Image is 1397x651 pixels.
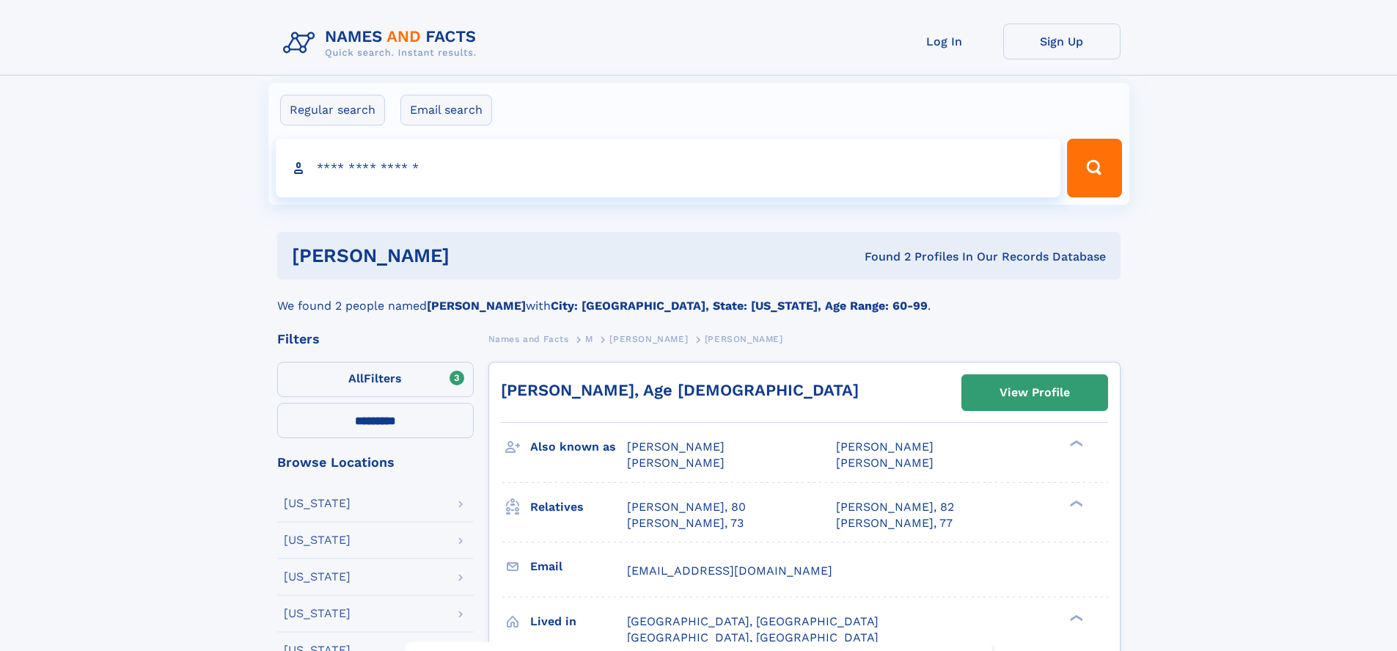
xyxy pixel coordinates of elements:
[284,534,351,546] div: [US_STATE]
[277,23,488,63] img: Logo Names and Facts
[276,139,1061,197] input: search input
[1003,23,1121,59] a: Sign Up
[284,571,351,583] div: [US_STATE]
[657,249,1106,265] div: Found 2 Profiles In Our Records Database
[1067,139,1121,197] button: Search Button
[280,95,385,126] label: Regular search
[627,630,879,644] span: [GEOGRAPHIC_DATA], [GEOGRAPHIC_DATA]
[962,375,1107,410] a: View Profile
[530,609,627,634] h3: Lived in
[530,554,627,579] h3: Email
[886,23,1003,59] a: Log In
[530,495,627,520] h3: Relatives
[627,499,746,515] a: [PERSON_NAME], 80
[609,334,688,344] span: [PERSON_NAME]
[627,515,744,531] a: [PERSON_NAME], 73
[530,434,627,459] h3: Also known as
[1000,376,1070,410] div: View Profile
[277,456,474,469] div: Browse Locations
[284,608,351,619] div: [US_STATE]
[427,299,526,313] b: [PERSON_NAME]
[551,299,928,313] b: City: [GEOGRAPHIC_DATA], State: [US_STATE], Age Range: 60-99
[1066,498,1084,508] div: ❯
[627,564,832,578] span: [EMAIL_ADDRESS][DOMAIN_NAME]
[585,334,593,344] span: M
[277,332,474,346] div: Filters
[277,362,474,397] label: Filters
[1066,613,1084,622] div: ❯
[348,371,364,385] span: All
[501,381,859,399] a: [PERSON_NAME], Age [DEMOGRAPHIC_DATA]
[488,330,569,348] a: Names and Facts
[277,280,1121,315] div: We found 2 people named with .
[836,456,934,470] span: [PERSON_NAME]
[705,334,783,344] span: [PERSON_NAME]
[627,614,879,628] span: [GEOGRAPHIC_DATA], [GEOGRAPHIC_DATA]
[627,440,725,454] span: [PERSON_NAME]
[292,247,657,265] h1: [PERSON_NAME]
[627,456,725,470] span: [PERSON_NAME]
[284,498,351,509] div: [US_STATE]
[836,515,953,531] a: [PERSON_NAME], 77
[609,330,688,348] a: [PERSON_NAME]
[836,440,934,454] span: [PERSON_NAME]
[1066,439,1084,448] div: ❯
[836,499,954,515] a: [PERSON_NAME], 82
[400,95,492,126] label: Email search
[585,330,593,348] a: M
